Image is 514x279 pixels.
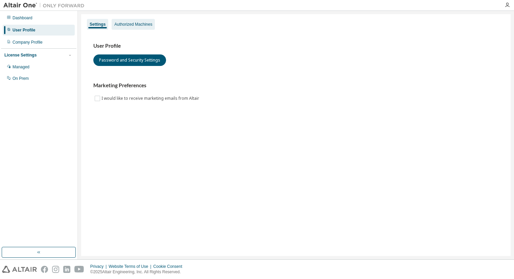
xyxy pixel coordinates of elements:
img: linkedin.svg [63,266,70,273]
div: Website Terms of Use [109,264,153,269]
div: Managed [13,64,29,70]
h3: Marketing Preferences [93,82,498,89]
img: Altair One [3,2,88,9]
img: altair_logo.svg [2,266,37,273]
div: Cookie Consent [153,264,186,269]
div: User Profile [13,27,35,33]
div: License Settings [4,52,37,58]
button: Password and Security Settings [93,54,166,66]
img: facebook.svg [41,266,48,273]
p: © 2025 Altair Engineering, Inc. All Rights Reserved. [90,269,186,275]
div: Dashboard [13,15,32,21]
img: instagram.svg [52,266,59,273]
div: Settings [90,22,106,27]
img: youtube.svg [74,266,84,273]
label: I would like to receive marketing emails from Altair [101,94,201,102]
div: Company Profile [13,40,43,45]
div: Authorized Machines [114,22,152,27]
div: Privacy [90,264,109,269]
h3: User Profile [93,43,498,49]
div: On Prem [13,76,29,81]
